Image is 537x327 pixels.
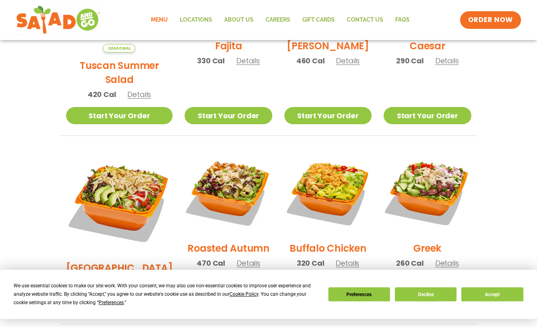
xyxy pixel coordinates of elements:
[88,89,116,100] span: 420 Cal
[229,291,258,297] span: Cookie Policy
[187,241,270,255] h2: Roasted Autumn
[16,4,101,36] img: new-SAG-logo-768×292
[259,11,296,29] a: Careers
[103,44,135,52] span: Seasonal
[66,261,173,275] h2: [GEOGRAPHIC_DATA]
[297,258,324,268] span: 320 Cal
[236,56,260,66] span: Details
[174,11,218,29] a: Locations
[284,107,372,124] a: Start Your Order
[341,11,389,29] a: Contact Us
[296,55,325,66] span: 460 Cal
[145,11,174,29] a: Menu
[296,11,341,29] a: GIFT CARDS
[237,258,260,268] span: Details
[66,148,173,255] img: Product photo for BBQ Ranch Salad
[384,107,471,124] a: Start Your Order
[410,39,445,53] h2: Caesar
[215,39,242,53] h2: Fajita
[395,287,457,301] button: Decline
[384,148,471,235] img: Product photo for Greek Salad
[197,55,225,66] span: 330 Cal
[185,148,272,235] img: Product photo for Roasted Autumn Salad
[185,107,272,124] a: Start Your Order
[336,258,359,268] span: Details
[66,59,173,87] h2: Tuscan Summer Salad
[435,258,459,268] span: Details
[197,258,225,268] span: 470 Cal
[328,287,390,301] button: Preferences
[287,39,369,53] h2: [PERSON_NAME]
[218,11,259,29] a: About Us
[396,258,424,268] span: 260 Cal
[389,11,416,29] a: FAQs
[413,241,441,255] h2: Greek
[461,287,523,301] button: Accept
[396,55,424,66] span: 290 Cal
[66,107,173,124] a: Start Your Order
[284,148,372,235] img: Product photo for Buffalo Chicken Salad
[336,56,360,66] span: Details
[99,300,124,305] span: Preferences
[145,11,416,29] nav: Menu
[127,89,151,99] span: Details
[468,15,513,25] span: ORDER NOW
[460,11,521,29] a: ORDER NOW
[290,241,366,255] h2: Buffalo Chicken
[14,282,318,307] div: We use essential cookies to make our site work. With your consent, we may also use non-essential ...
[435,56,459,66] span: Details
